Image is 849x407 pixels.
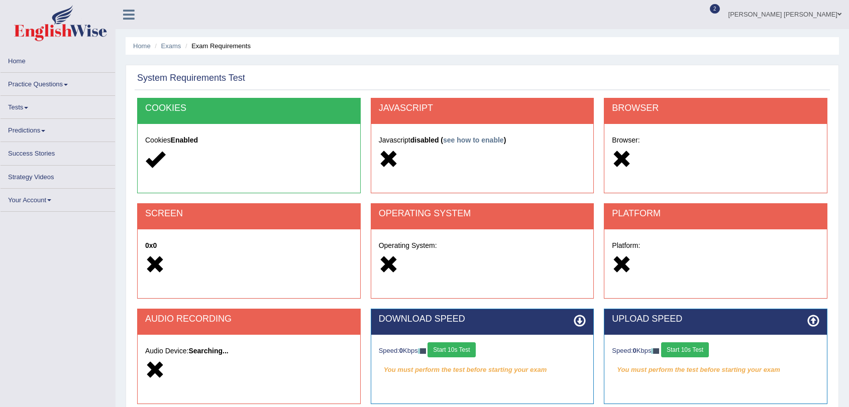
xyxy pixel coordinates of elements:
[1,96,115,115] a: Tests
[379,242,586,249] h5: Operating System:
[418,348,426,354] img: ajax-loader-fb-connection.gif
[612,314,819,324] h2: UPLOAD SPEED
[133,42,151,50] a: Home
[443,136,504,144] a: see how to enable
[137,73,245,83] h2: System Requirements Test
[612,242,819,249] h5: Platform:
[379,362,586,377] em: You must perform the test before starting your exam
[612,137,819,144] h5: Browser:
[145,314,353,324] h2: AUDIO RECORDING
[379,103,586,113] h2: JAVASCRIPT
[145,209,353,219] h2: SCREEN
[161,42,181,50] a: Exams
[612,362,819,377] em: You must perform the test before starting your exam
[1,73,115,92] a: Practice Questions
[145,137,353,144] h5: Cookies
[379,314,586,324] h2: DOWNLOAD SPEED
[710,4,720,14] span: 2
[612,103,819,113] h2: BROWSER
[399,347,403,354] strong: 0
[1,142,115,162] a: Success Stories
[379,342,586,360] div: Speed: Kbps
[428,342,475,357] button: Start 10s Test
[188,347,228,355] strong: Searching...
[1,166,115,185] a: Strategy Videos
[145,103,353,113] h2: COOKIES
[651,348,659,354] img: ajax-loader-fb-connection.gif
[633,347,636,354] strong: 0
[145,241,157,249] strong: 0x0
[1,119,115,139] a: Predictions
[1,189,115,208] a: Your Account
[379,209,586,219] h2: OPERATING SYSTEM
[379,137,586,144] h5: Javascript
[171,136,198,144] strong: Enabled
[410,136,506,144] strong: disabled ( )
[1,50,115,69] a: Home
[145,347,353,355] h5: Audio Device:
[612,209,819,219] h2: PLATFORM
[183,41,251,51] li: Exam Requirements
[661,342,709,357] button: Start 10s Test
[612,342,819,360] div: Speed: Kbps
